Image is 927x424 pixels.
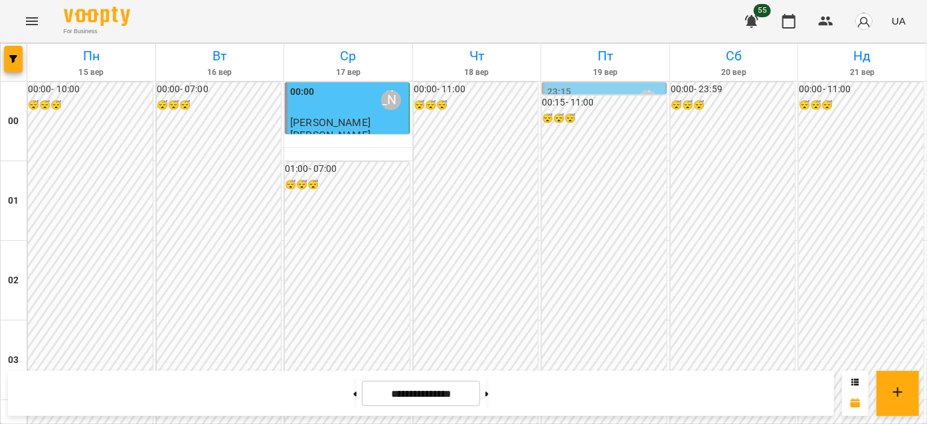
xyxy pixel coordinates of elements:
h6: 03 [8,353,19,368]
img: avatar_s.png [855,12,873,31]
h6: Сб [672,46,796,66]
h6: 20 вер [672,66,796,79]
h6: 😴😴😴 [285,178,410,192]
h6: 😴😴😴 [28,98,153,113]
span: For Business [64,27,130,36]
h6: 01 [8,194,19,208]
h6: 15 вер [29,66,153,79]
h6: 😴😴😴 [414,98,539,113]
div: Венюкова Єлизавета [638,90,658,110]
span: UA [892,14,906,28]
h6: 21 вер [800,66,924,79]
h6: 00:00 - 11:00 [799,82,924,97]
h6: 😴😴😴 [799,98,924,113]
h6: 01:00 - 07:00 [285,162,410,177]
h6: 02 [8,273,19,288]
h6: Вт [158,46,282,66]
img: Voopty Logo [64,7,130,26]
h6: Нд [800,46,924,66]
h6: 00:00 - 23:59 [671,82,796,97]
h6: 00:00 - 11:00 [414,82,539,97]
h6: 00:00 - 07:00 [157,82,282,97]
h6: 00:15 - 11:00 [542,96,667,110]
h6: 00 [8,114,19,129]
button: UA [886,9,911,33]
h6: 18 вер [415,66,539,79]
h6: 😴😴😴 [671,98,796,113]
h6: 19 вер [543,66,667,79]
h6: Ср [286,46,410,66]
h6: Чт [415,46,539,66]
h6: Пт [543,46,667,66]
h6: 16 вер [158,66,282,79]
h6: 😴😴😴 [157,98,282,113]
h6: 00:00 - 10:00 [28,82,153,97]
label: 23:15 [547,85,572,100]
button: Menu [16,5,48,37]
p: [PERSON_NAME] [290,129,371,141]
h6: Пн [29,46,153,66]
div: Венюкова Єлизавета [381,90,401,110]
span: 55 [754,4,771,17]
span: [PERSON_NAME] [290,116,371,129]
h6: 17 вер [286,66,410,79]
h6: 😴😴😴 [542,111,667,126]
label: 00:00 [290,85,315,100]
